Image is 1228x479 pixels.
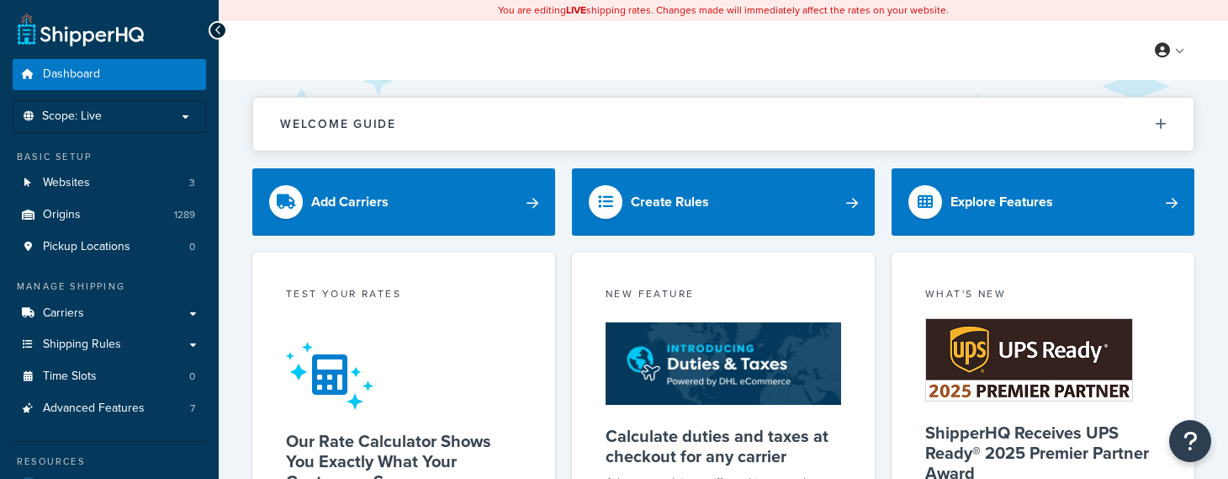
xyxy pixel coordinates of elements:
[950,190,1053,214] div: Explore Features
[13,298,206,329] a: Carriers
[13,455,206,469] div: Resources
[13,393,206,424] a: Advanced Features7
[606,426,841,466] h5: Calculate duties and taxes at checkout for any carrier
[631,190,709,214] div: Create Rules
[13,361,206,392] li: Time Slots
[13,279,206,294] div: Manage Shipping
[13,361,206,392] a: Time Slots0
[13,393,206,424] li: Advanced Features
[43,67,100,82] span: Dashboard
[572,168,875,236] a: Create Rules
[252,168,555,236] a: Add Carriers
[43,176,90,190] span: Websites
[189,176,195,190] span: 3
[43,402,145,416] span: Advanced Features
[13,150,206,164] div: Basic Setup
[13,59,206,90] a: Dashboard
[43,240,130,254] span: Pickup Locations
[13,200,206,231] a: Origins1289
[13,232,206,263] a: Pickup Locations0
[42,109,102,124] span: Scope: Live
[311,190,389,214] div: Add Carriers
[606,286,841,306] div: New Feature
[190,402,195,416] span: 7
[925,286,1161,306] div: What's New
[892,168,1194,236] a: Explore Features
[13,200,206,231] li: Origins
[43,370,97,384] span: Time Slots
[566,3,586,18] b: LIVE
[13,168,206,199] li: Websites
[280,118,396,130] h2: Welcome Guide
[43,306,84,321] span: Carriers
[189,370,195,384] span: 0
[189,240,195,254] span: 0
[253,98,1194,151] button: Welcome Guide
[13,329,206,360] a: Shipping Rules
[13,232,206,263] li: Pickup Locations
[43,208,81,222] span: Origins
[13,168,206,199] a: Websites3
[174,208,195,222] span: 1289
[286,286,521,306] div: Test your rates
[1169,420,1211,462] button: Open Resource Center
[43,338,121,352] span: Shipping Rules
